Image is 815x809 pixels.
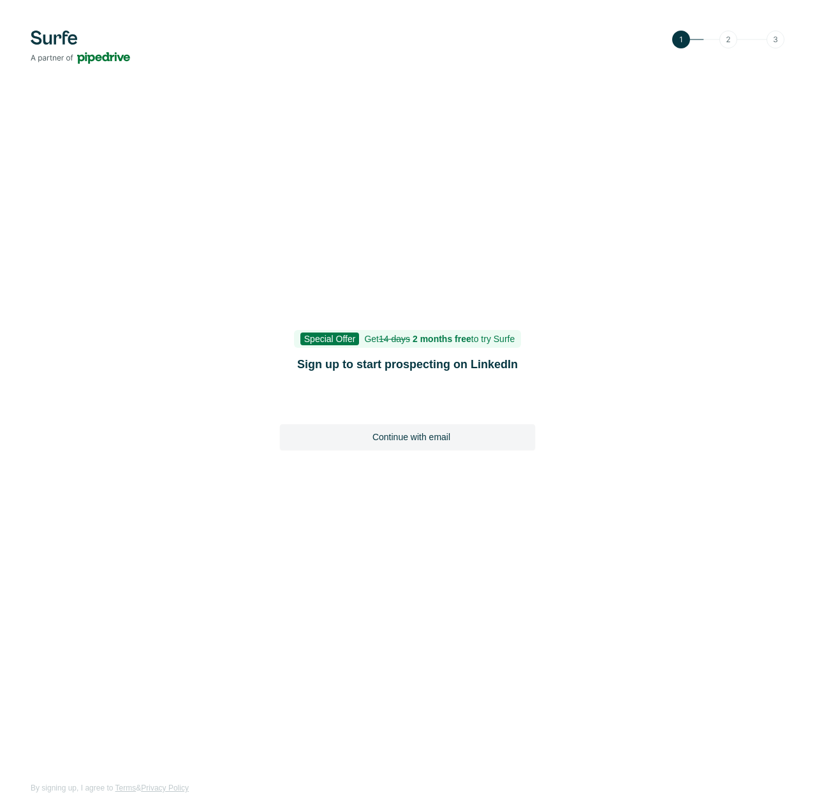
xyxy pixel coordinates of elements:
span: Continue with email [372,431,450,443]
span: & [136,784,141,792]
h1: Sign up to start prospecting on LinkedIn [280,355,535,373]
s: 14 days [379,334,410,344]
a: Terms [115,784,136,792]
img: Step 1 [672,31,784,48]
span: Get to try Surfe [364,334,515,344]
span: Special Offer [300,333,360,345]
b: 2 months free [413,334,471,344]
a: Privacy Policy [141,784,189,792]
img: Surfe's logo [31,31,130,64]
span: By signing up, I agree to [31,784,113,792]
iframe: Sign in with Google Button [274,390,541,418]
